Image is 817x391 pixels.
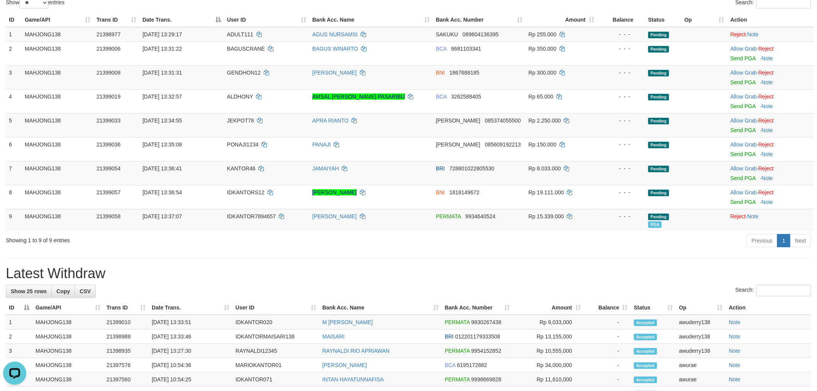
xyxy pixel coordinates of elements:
[676,330,726,344] td: awuderry138
[227,165,256,172] span: KANTOR46
[232,358,319,372] td: MARIOKANTOR01
[227,189,264,195] span: IDKANTORS12
[6,209,22,231] td: 9
[6,233,335,244] div: Showing 1 to 9 of 9 entries
[6,330,32,344] td: 2
[97,46,120,52] span: 21399006
[727,209,814,231] td: ·
[748,31,759,37] a: Note
[227,141,259,148] span: PONAJI1234
[6,13,22,27] th: ID
[584,301,631,315] th: Balance: activate to sort column ascending
[97,213,120,219] span: 21399058
[762,127,773,133] a: Note
[224,13,309,27] th: User ID: activate to sort column ascending
[681,13,727,27] th: Op: activate to sort column ascending
[731,70,758,76] span: ·
[6,27,22,42] td: 1
[648,190,669,196] span: Pending
[729,348,741,354] a: Note
[312,141,331,148] a: PANAJI
[322,333,345,340] a: MAISARI
[3,3,26,26] button: Open LiveChat chat widget
[731,93,758,100] span: ·
[232,372,319,387] td: IDKANTOR071
[149,330,232,344] td: [DATE] 13:33:46
[227,117,254,124] span: JEKPOT78
[634,334,657,340] span: Accepted
[600,31,642,38] div: - - -
[436,31,458,37] span: SAKUKU
[22,65,93,89] td: MAHJONG138
[634,348,657,355] span: Accepted
[727,27,814,42] td: ·
[727,161,814,185] td: ·
[729,319,741,325] a: Note
[529,213,564,219] span: Rp 15.339.000
[731,213,746,219] a: Reject
[32,330,103,344] td: MAHJONG138
[11,288,47,294] span: Show 25 rows
[436,213,461,219] span: PERMATA
[142,165,182,172] span: [DATE] 13:36:41
[758,141,774,148] a: Reject
[529,93,554,100] span: Rp 65.000
[436,46,447,52] span: BCA
[600,189,642,196] div: - - -
[56,288,70,294] span: Copy
[312,46,358,52] a: BAGUS WINARTO
[322,362,367,368] a: [PERSON_NAME]
[648,221,662,228] span: PGA
[758,46,774,52] a: Reject
[729,362,741,368] a: Note
[731,199,756,205] a: Send PGA
[513,372,584,387] td: Rp 11,610,000
[731,103,756,109] a: Send PGA
[584,330,631,344] td: -
[600,69,642,76] div: - - -
[471,376,502,382] span: Copy 9998669828 to clipboard
[227,46,265,52] span: BAGUSCRANE
[6,185,22,209] td: 8
[22,137,93,161] td: MAHJONG138
[97,93,120,100] span: 21399019
[449,70,480,76] span: Copy 1867688185 to clipboard
[758,117,774,124] a: Reject
[322,319,373,325] a: M [PERSON_NAME]
[758,189,774,195] a: Reject
[139,13,224,27] th: Date Trans.: activate to sort column descending
[22,185,93,209] td: MAHJONG138
[762,175,773,181] a: Note
[747,234,778,247] a: Previous
[648,166,669,172] span: Pending
[525,13,597,27] th: Amount: activate to sort column ascending
[80,288,91,294] span: CSV
[142,189,182,195] span: [DATE] 13:36:54
[6,113,22,137] td: 5
[584,358,631,372] td: -
[6,285,52,298] a: Show 25 rows
[731,117,757,124] a: Allow Grab
[584,315,631,330] td: -
[676,315,726,330] td: awuderry138
[463,31,498,37] span: Copy 089604136395 to clipboard
[309,13,433,27] th: Bank Acc. Name: activate to sort column ascending
[727,113,814,137] td: ·
[103,358,149,372] td: 21397576
[731,31,746,37] a: Reject
[22,41,93,65] td: MAHJONG138
[6,161,22,185] td: 7
[731,46,758,52] span: ·
[142,46,182,52] span: [DATE] 13:31:22
[22,27,93,42] td: MAHJONG138
[142,93,182,100] span: [DATE] 13:32:57
[758,70,774,76] a: Reject
[648,70,669,76] span: Pending
[75,285,96,298] a: CSV
[32,372,103,387] td: MAHJONG138
[97,141,120,148] span: 21399036
[103,301,149,315] th: Trans ID: activate to sort column ascending
[103,315,149,330] td: 21399010
[736,285,811,296] label: Search:
[762,199,773,205] a: Note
